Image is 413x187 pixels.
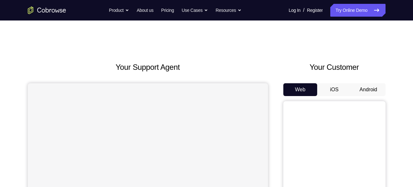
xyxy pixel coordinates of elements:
[137,4,153,17] a: About us
[351,83,386,96] button: Android
[283,83,317,96] button: Web
[283,61,386,73] h2: Your Customer
[109,4,129,17] button: Product
[289,4,301,17] a: Log In
[330,4,385,17] a: Try Online Demo
[28,61,268,73] h2: Your Support Agent
[161,4,174,17] a: Pricing
[307,4,323,17] a: Register
[28,6,66,14] a: Go to the home page
[182,4,208,17] button: Use Cases
[216,4,241,17] button: Resources
[303,6,304,14] span: /
[317,83,351,96] button: iOS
